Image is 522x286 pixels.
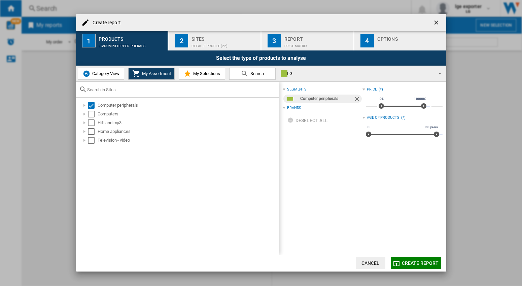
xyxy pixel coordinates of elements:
[284,34,351,41] div: Report
[88,87,276,92] input: Search in Sites
[284,41,351,48] div: Price Matrix
[354,96,362,104] ng-md-icon: Remove
[192,71,220,76] span: My Selections
[377,34,444,41] div: Options
[76,50,446,66] div: Select the type of products to analyse
[140,71,171,76] span: My Assortment
[88,119,98,126] md-checkbox: Select
[98,111,278,117] div: Computers
[287,105,301,111] div: Brands
[360,34,374,47] div: 4
[88,137,98,144] md-checkbox: Select
[192,41,258,48] div: Default profile (22)
[424,124,439,130] span: 30 years
[98,102,278,109] div: Computer peripherals
[88,102,98,109] md-checkbox: Select
[379,96,385,102] span: 0£
[99,34,165,41] div: Products
[98,128,278,135] div: Home appliances
[128,68,175,80] button: My Assortment
[262,31,354,50] button: 3 Report Price Matrix
[78,68,124,80] button: Category View
[300,95,354,103] div: Computer peripherals
[433,19,441,27] ng-md-icon: getI18NText('BUTTONS.CLOSE_DIALOG')
[82,34,96,47] div: 1
[413,96,427,102] span: 10000£
[88,111,98,117] md-checkbox: Select
[402,260,439,266] span: Create report
[285,114,330,127] button: Deselect all
[367,124,371,130] span: 0
[354,31,446,50] button: 4 Options
[98,119,278,126] div: Hifi and mp3
[175,34,188,47] div: 2
[76,31,169,50] button: 1 Products LG:Computer peripherals
[169,31,261,50] button: 2 Sites Default profile (22)
[90,20,121,26] h4: Create report
[249,71,264,76] span: Search
[88,128,98,135] md-checkbox: Select
[98,137,278,144] div: Television - video
[82,70,91,78] img: wiser-icon-blue.png
[268,34,281,47] div: 3
[99,41,165,48] div: LG:Computer peripherals
[287,87,307,92] div: segments
[179,68,225,80] button: My Selections
[192,34,258,41] div: Sites
[367,115,399,120] div: Age of products
[430,16,444,29] button: getI18NText('BUTTONS.CLOSE_DIALOG')
[287,114,328,127] div: Deselect all
[356,257,385,269] button: Cancel
[391,257,441,269] button: Create report
[367,87,377,92] div: Price
[281,69,432,78] div: LG
[229,68,276,80] button: Search
[91,71,119,76] span: Category View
